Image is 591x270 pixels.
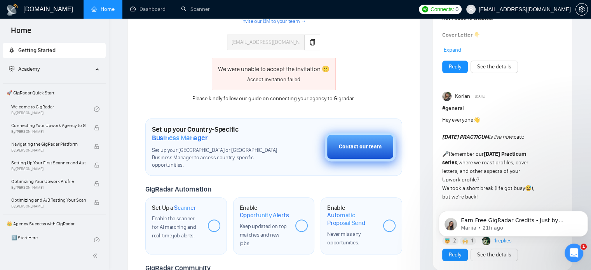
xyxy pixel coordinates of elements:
img: logo [6,3,19,16]
span: Never miss any opportunities. [327,231,361,246]
span: 😅 [525,185,532,192]
span: GigRadar Automation [145,185,211,193]
span: check-circle [94,106,99,112]
span: Opportunity Alerts [240,211,289,219]
a: searchScanner [181,6,210,12]
iframe: Intercom live chat [565,244,583,262]
h1: Set Up a [152,204,196,212]
a: Reply [449,63,461,71]
span: double-left [92,252,100,260]
strong: Cover Letter 👇 [442,32,480,38]
h1: Enable [327,204,377,227]
span: Setting Up Your First Scanner and Auto-Bidder [11,159,86,167]
button: Reply [442,61,468,73]
span: 1 [581,244,587,250]
span: Getting Started [18,47,56,54]
h1: Set up your Country-Specific [152,125,286,142]
span: Keep updated on top matches and new jobs. [240,223,287,247]
span: By [PERSON_NAME] [11,167,86,171]
span: lock [94,125,99,131]
span: Connecting Your Upwork Agency to GigRadar [11,122,86,129]
span: By [PERSON_NAME] [11,185,86,190]
span: 🎤 [442,151,449,157]
img: Korlan [442,92,452,101]
a: 1️⃣ Start Here [11,232,94,249]
a: setting [575,6,588,12]
span: Enable the scanner for AI matching and real-time job alerts. [152,215,196,239]
a: Invite our BM to your team → [241,18,306,25]
span: Home [5,25,38,41]
h1: Enable [240,204,289,219]
span: 0 [455,5,459,14]
a: Welcome to GigRadarBy[PERSON_NAME] [11,101,94,118]
div: Accept invitation failed [218,75,329,84]
div: Contact our team [339,143,382,151]
span: Set up your [GEOGRAPHIC_DATA] or [GEOGRAPHIC_DATA] Business Manager to access country-specific op... [152,147,286,169]
strong: [DATE] PRACTICUM [442,134,489,140]
span: [DATE] [475,93,485,100]
span: copy [309,39,316,45]
span: 🚀 GigRadar Quick Start [3,85,105,101]
span: fund-projection-screen [9,66,14,71]
span: Scanner [174,204,196,212]
button: See the details [471,61,518,73]
a: See the details [477,251,511,259]
span: Optimizing Your Upwork Profile [11,178,86,185]
button: Contact our team [325,132,396,161]
span: Korlan [455,92,470,101]
div: We were unable to accept the invitation 🙁 [218,64,329,74]
span: Business Manager [152,134,207,142]
span: By [PERSON_NAME] [11,129,86,134]
span: Navigating the GigRadar Platform [11,140,86,148]
a: Reply [449,251,461,259]
span: By [PERSON_NAME] [11,204,86,209]
span: Automatic Proposal Send [327,211,377,226]
span: lock [94,181,99,186]
span: 👋 [473,117,480,123]
span: By [PERSON_NAME] [11,148,86,153]
span: lock [94,144,99,149]
span: user [468,7,474,12]
span: 👑 Agency Success with GigRadar [3,216,105,232]
a: homeHome [91,6,115,12]
span: check-circle [94,237,99,243]
span: Academy [9,66,40,72]
button: See the details [471,249,518,261]
a: See the details [477,63,511,71]
span: lock [94,162,99,168]
iframe: Intercom notifications message [436,195,591,249]
em: is live now [442,134,513,140]
span: Expand [444,47,461,53]
h1: # general [442,104,563,113]
li: Getting Started [3,43,106,58]
div: Please kindly follow on connecting your agency to Gigradar. [187,94,361,103]
span: Connects: [431,5,454,14]
span: rocket [9,47,14,53]
span: Academy [18,66,40,72]
a: dashboardDashboard [130,6,166,12]
img: upwork-logo.png [422,6,428,12]
button: setting [575,3,588,16]
button: copy [304,35,320,50]
strong: [DATE] Practicum series, [442,151,526,166]
button: Reply [442,249,468,261]
span: Optimizing and A/B Testing Your Scanner for Better Results [11,196,86,204]
span: lock [94,200,99,205]
a: our guide [239,95,262,102]
span: setting [576,6,588,12]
